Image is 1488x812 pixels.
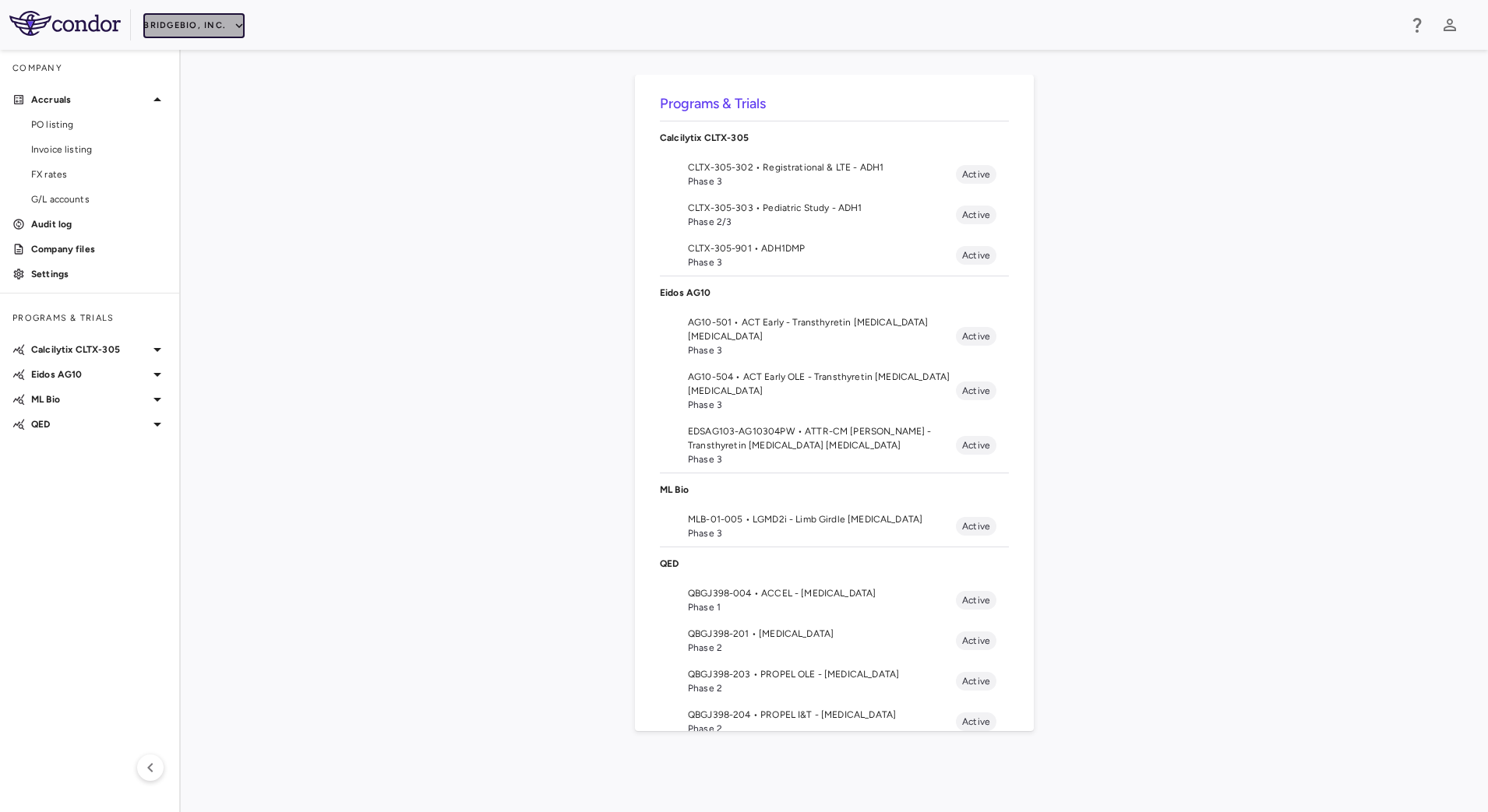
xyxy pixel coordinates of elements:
[660,473,1009,506] div: ML Bio
[31,392,148,406] p: ML Bio
[660,93,1009,114] h6: Programs & Trials
[688,370,956,398] span: AG10-504 • ACT Early OLE - Transthyretin [MEDICAL_DATA] [MEDICAL_DATA]
[660,286,1009,300] p: Eidos AG10
[688,641,956,655] span: Phase 2
[956,167,996,181] span: Active
[688,241,956,255] span: CLTX-305-901 • ADH1DMP
[956,329,996,343] span: Active
[688,722,956,736] span: Phase 2
[31,217,167,231] p: Audit log
[660,661,1009,701] li: QBGJ398-203 • PROPEL OLE - [MEDICAL_DATA]Phase 2Active
[660,506,1009,547] li: MLB-01-005 • LGMD2i - Limb Girdle [MEDICAL_DATA]Phase 3Active
[660,154,1009,195] li: CLTX-305-302 • Registrational & LTE - ADH1Phase 3Active
[31,343,148,357] p: Calcilytix CLTX-305
[660,131,1009,145] p: Calcilytix CLTX-305
[688,452,956,466] span: Phase 3
[660,418,1009,473] li: EDSAG103-AG10304PW • ATTR-CM [PERSON_NAME] - Transthyretin [MEDICAL_DATA] [MEDICAL_DATA]Phase 3Ac...
[660,620,1009,661] li: QBGJ398-201 • [MEDICAL_DATA]Phase 2Active
[31,167,167,181] span: FX rates
[956,674,996,688] span: Active
[688,708,956,722] span: QBGJ398-204 • PROPEL I&T - [MEDICAL_DATA]
[688,315,956,343] span: AG10-501 • ACT Early - Transthyretin [MEDICAL_DATA] [MEDICAL_DATA]
[660,701,1009,742] li: QBGJ398-204 • PROPEL I&T - [MEDICAL_DATA]Phase 2Active
[660,547,1009,580] div: QED
[956,248,996,262] span: Active
[688,174,956,188] span: Phase 3
[31,417,148,431] p: QED
[688,255,956,269] span: Phase 3
[660,364,1009,418] li: AG10-504 • ACT Early OLE - Transthyretin [MEDICAL_DATA] [MEDICAL_DATA]Phase 3Active
[688,201,956,215] span: CLTX-305-303 • Pediatric Study - ADH1
[688,512,956,526] span: MLB-01-005 • LGMD2i - Limb Girdle [MEDICAL_DATA]
[31,118,167,132] span: PO listing
[31,192,167,206] span: G/L accounts
[9,11,121,36] img: logo-full-BYUhSk78.svg
[688,526,956,540] span: Phase 3
[688,160,956,174] span: CLTX-305-302 • Registrational & LTE - ADH1
[688,667,956,681] span: QBGJ398-203 • PROPEL OLE - [MEDICAL_DATA]
[688,586,956,600] span: QBGJ398-004 • ACCEL - [MEDICAL_DATA]
[31,142,167,156] span: Invoice listing
[956,634,996,648] span: Active
[688,215,956,229] span: Phase 2/3
[660,121,1009,154] div: Calcilytix CLTX-305
[660,557,1009,571] p: QED
[31,367,148,381] p: Eidos AG10
[956,438,996,452] span: Active
[688,681,956,695] span: Phase 2
[31,267,167,281] p: Settings
[660,235,1009,276] li: CLTX-305-901 • ADH1DMPPhase 3Active
[31,93,148,107] p: Accruals
[143,13,245,38] button: BridgeBio, Inc.
[956,593,996,607] span: Active
[660,483,1009,497] p: ML Bio
[31,242,167,256] p: Company files
[688,627,956,641] span: QBGJ398-201 • [MEDICAL_DATA]
[688,600,956,614] span: Phase 1
[660,195,1009,235] li: CLTX-305-303 • Pediatric Study - ADH1Phase 2/3Active
[660,580,1009,620] li: QBGJ398-004 • ACCEL - [MEDICAL_DATA]Phase 1Active
[688,343,956,357] span: Phase 3
[956,715,996,729] span: Active
[688,398,956,412] span: Phase 3
[660,276,1009,309] div: Eidos AG10
[688,424,956,452] span: EDSAG103-AG10304PW • ATTR-CM [PERSON_NAME] - Transthyretin [MEDICAL_DATA] [MEDICAL_DATA]
[956,384,996,398] span: Active
[956,208,996,222] span: Active
[956,519,996,533] span: Active
[660,309,1009,364] li: AG10-501 • ACT Early - Transthyretin [MEDICAL_DATA] [MEDICAL_DATA]Phase 3Active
